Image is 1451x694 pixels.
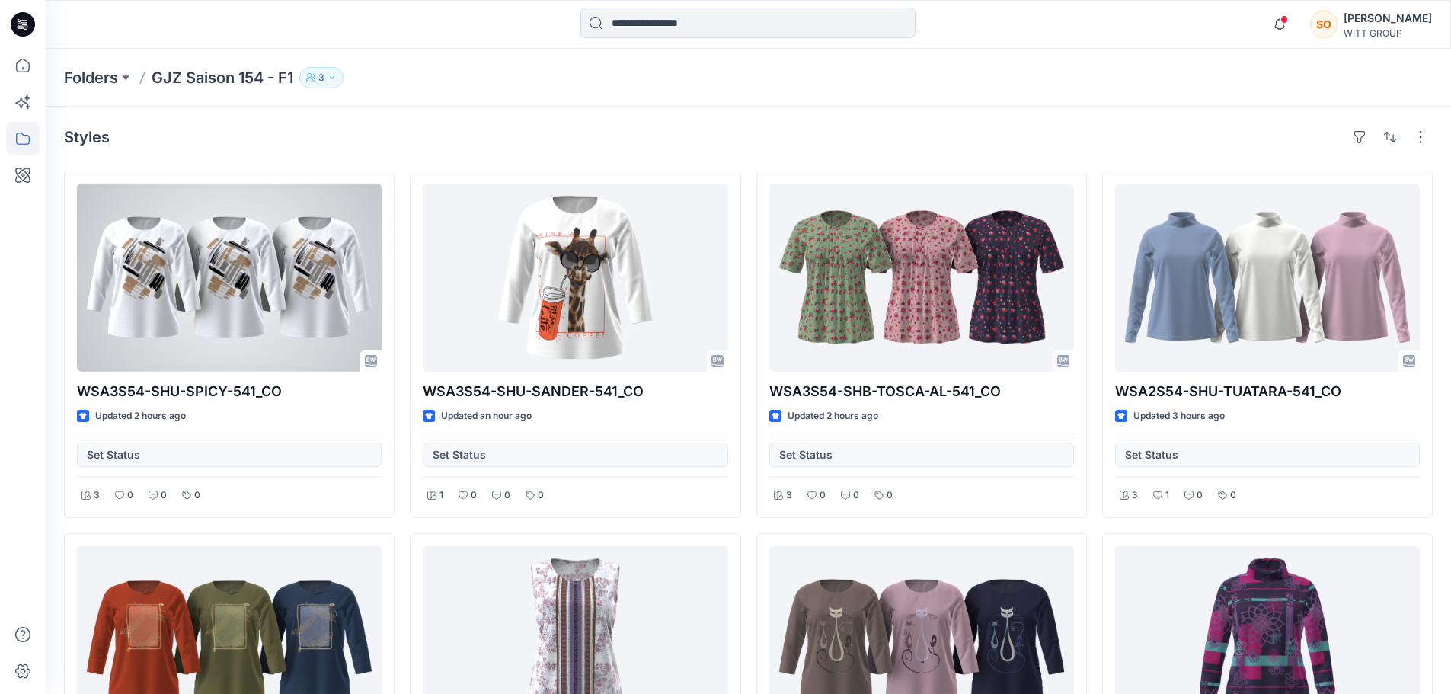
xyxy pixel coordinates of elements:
p: 0 [538,488,544,504]
p: WSA3S54-SHU-SANDER-541_CO [423,381,727,402]
p: WSA3S54-SHU-SPICY-541_CO [77,381,382,402]
p: 0 [820,488,826,504]
p: GJZ Saison 154 - F1 [152,67,293,88]
p: 0 [161,488,167,504]
a: Folders [64,67,118,88]
p: 1 [439,488,443,504]
p: 0 [127,488,133,504]
a: WSA2S54-SHU-TUATARA-541_CO [1115,184,1420,372]
a: WSA3S54-SHB-TOSCA-AL-541_CO [769,184,1074,372]
h4: Styles [64,128,110,146]
p: 0 [471,488,477,504]
p: 0 [1197,488,1203,504]
p: 0 [504,488,510,504]
div: SO [1310,11,1338,38]
p: 0 [887,488,893,504]
p: 0 [853,488,859,504]
p: 0 [1230,488,1236,504]
p: 0 [194,488,200,504]
a: WSA3S54-SHU-SANDER-541_CO [423,184,727,372]
p: WSA3S54-SHB-TOSCA-AL-541_CO [769,381,1074,402]
p: Updated 2 hours ago [95,408,186,424]
p: 3 [1132,488,1138,504]
div: [PERSON_NAME] [1344,9,1432,27]
p: WSA2S54-SHU-TUATARA-541_CO [1115,381,1420,402]
p: 3 [94,488,100,504]
div: WITT GROUP [1344,27,1432,39]
button: 3 [299,67,344,88]
p: Updated 3 hours ago [1133,408,1225,424]
p: 3 [318,69,324,86]
p: Updated an hour ago [441,408,532,424]
p: 3 [786,488,792,504]
a: WSA3S54-SHU-SPICY-541_CO [77,184,382,372]
p: Updated 2 hours ago [788,408,878,424]
p: 1 [1165,488,1169,504]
